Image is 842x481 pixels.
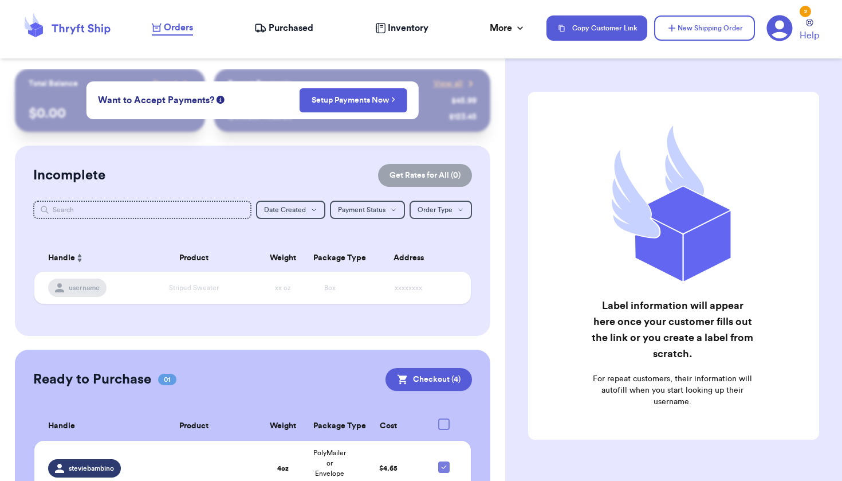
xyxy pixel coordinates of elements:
a: Payout [153,78,191,89]
th: Product [128,244,259,272]
a: Inventory [375,21,428,35]
span: Handle [48,420,75,432]
button: Setup Payments Now [300,88,408,112]
h2: Ready to Purchase [33,370,151,389]
span: Box [324,284,336,291]
span: Striped Sweater [169,284,219,291]
span: Inventory [388,21,428,35]
span: xxxxxxxx [395,284,422,291]
p: $ 0.00 [29,104,191,123]
button: Get Rates for All (0) [378,164,472,187]
span: $ 4.65 [379,465,398,472]
a: View all [434,78,477,89]
div: 2 [800,6,811,17]
button: Checkout (4) [385,368,472,391]
div: $ 45.99 [451,95,477,107]
th: Address [353,244,471,272]
a: Orders [152,21,193,36]
span: Orders [164,21,193,34]
span: Purchased [269,21,313,35]
span: Want to Accept Payments? [98,93,214,107]
span: Handle [48,252,75,264]
th: Product [128,412,259,441]
p: Recent Payments [228,78,292,89]
span: Payout [153,78,178,89]
th: Cost [353,412,424,441]
h2: Label information will appear here once your customer fills out the link or you create a label fr... [591,298,753,362]
span: 01 [158,374,176,385]
span: username [69,283,100,292]
span: Payment Status [338,206,385,213]
button: Order Type [410,201,472,219]
p: Total Balance [29,78,78,89]
strong: 4 oz [277,465,289,472]
th: Package Type [306,412,353,441]
span: steviebambino [69,464,114,473]
button: Sort ascending [75,251,84,265]
button: New Shipping Order [654,15,755,41]
span: xx oz [275,284,291,291]
span: Date Created [264,206,306,213]
button: Copy Customer Link [546,15,647,41]
span: Help [800,29,819,42]
span: View all [434,78,463,89]
th: Package Type [306,244,353,272]
span: Order Type [418,206,453,213]
h2: Incomplete [33,166,105,185]
th: Weight [259,412,306,441]
input: Search [33,201,251,219]
a: Help [800,19,819,42]
p: For repeat customers, their information will autofill when you start looking up their username. [591,373,753,408]
button: Date Created [256,201,325,219]
a: Setup Payments Now [312,95,396,106]
button: Payment Status [330,201,405,219]
div: More [490,21,526,35]
div: $ 123.45 [449,111,477,123]
th: Weight [259,244,306,272]
a: Purchased [254,21,313,35]
a: 2 [766,15,793,41]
